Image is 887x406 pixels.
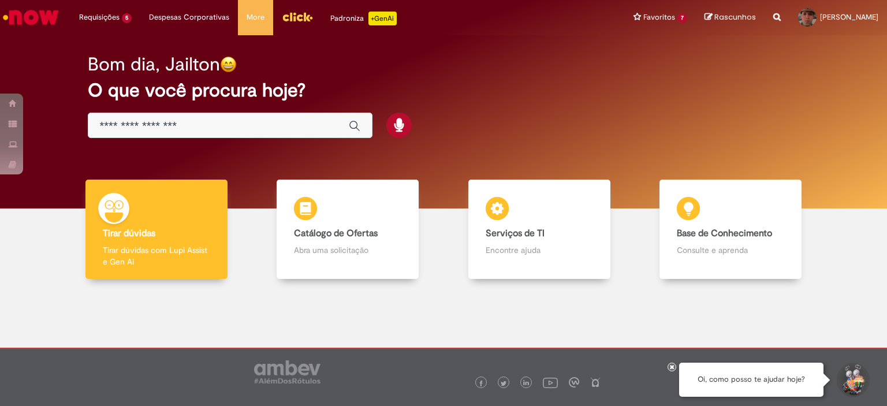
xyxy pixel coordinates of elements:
[443,180,635,280] a: Serviços de TI Encontre ajuda
[1,6,61,29] img: ServiceNow
[88,54,220,75] h2: Bom dia, Jailton
[368,12,397,25] p: +GenAi
[294,228,378,239] b: Catálogo de Ofertas
[679,363,823,397] div: Oi, como posso te ajudar hoje?
[149,12,229,23] span: Despesas Corporativas
[294,244,401,256] p: Abra uma solicitação
[220,56,237,73] img: happy-face.png
[254,360,320,383] img: logo_footer_ambev_rotulo_gray.png
[247,12,264,23] span: More
[252,180,444,280] a: Catálogo de Ofertas Abra uma solicitação
[61,180,252,280] a: Tirar dúvidas Tirar dúvidas com Lupi Assist e Gen Ai
[543,375,558,390] img: logo_footer_youtube.png
[635,180,827,280] a: Base de Conhecimento Consulte e aprenda
[282,8,313,25] img: click_logo_yellow_360x200.png
[103,244,210,267] p: Tirar dúvidas com Lupi Assist e Gen Ai
[835,363,870,397] button: Iniciar Conversa de Suporte
[643,12,675,23] span: Favoritos
[486,244,593,256] p: Encontre ajuda
[486,228,545,239] b: Serviços de TI
[103,228,155,239] b: Tirar dúvidas
[820,12,878,22] span: [PERSON_NAME]
[677,244,784,256] p: Consulte e aprenda
[330,12,397,25] div: Padroniza
[714,12,756,23] span: Rascunhos
[122,13,132,23] span: 5
[88,80,800,100] h2: O que você procura hoje?
[677,13,687,23] span: 7
[79,12,120,23] span: Requisições
[478,381,484,386] img: logo_footer_facebook.png
[705,12,756,23] a: Rascunhos
[501,381,506,386] img: logo_footer_twitter.png
[523,380,529,387] img: logo_footer_linkedin.png
[677,228,772,239] b: Base de Conhecimento
[569,377,579,388] img: logo_footer_workplace.png
[590,377,601,388] img: logo_footer_naosei.png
